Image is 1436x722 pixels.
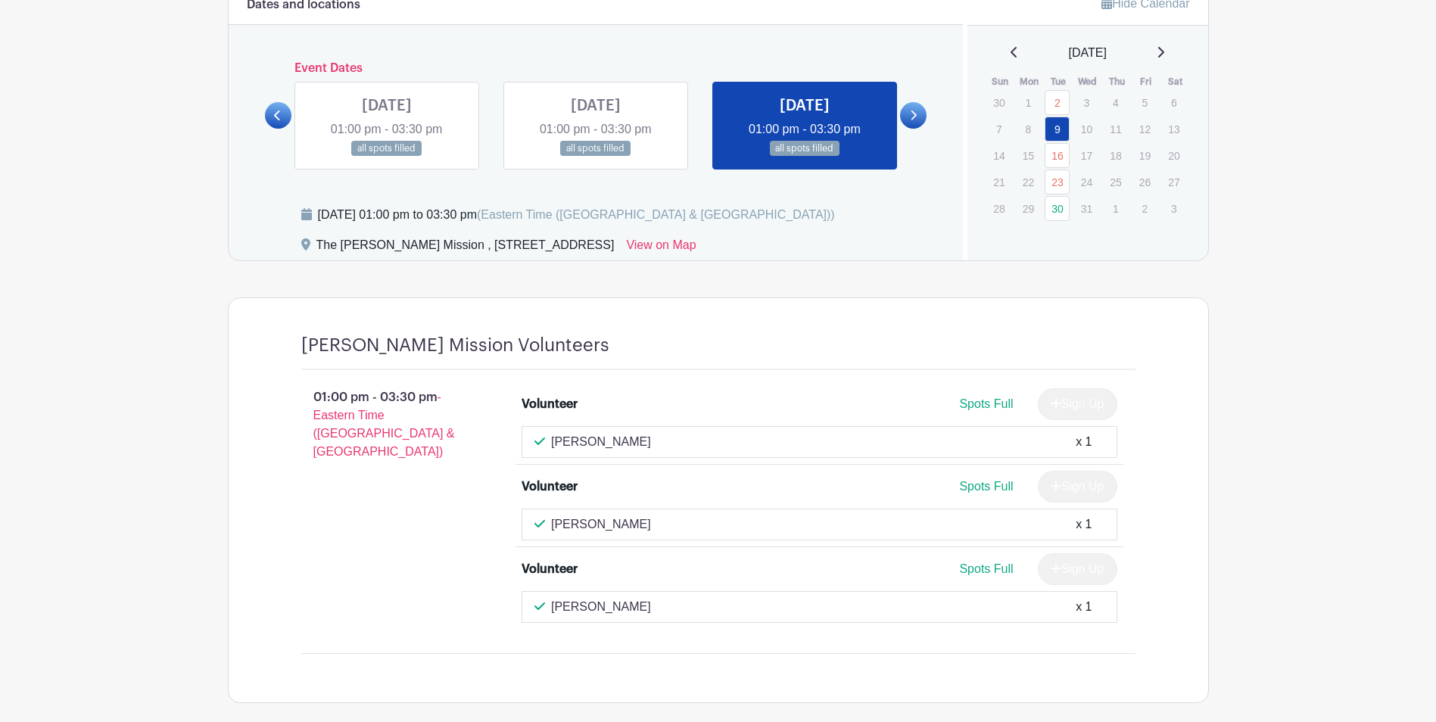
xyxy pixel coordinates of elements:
a: 23 [1045,170,1070,195]
p: 6 [1161,91,1186,114]
p: 17 [1074,144,1099,167]
a: 30 [1045,196,1070,221]
p: 12 [1132,117,1157,141]
p: 5 [1132,91,1157,114]
span: - Eastern Time ([GEOGRAPHIC_DATA] & [GEOGRAPHIC_DATA]) [313,391,455,458]
p: 8 [1016,117,1041,141]
p: 21 [986,170,1011,194]
p: 7 [986,117,1011,141]
div: The [PERSON_NAME] Mission , [STREET_ADDRESS] [316,236,615,260]
span: (Eastern Time ([GEOGRAPHIC_DATA] & [GEOGRAPHIC_DATA])) [477,208,835,221]
th: Mon [1015,74,1045,89]
th: Tue [1044,74,1073,89]
div: Volunteer [522,395,578,413]
a: 9 [1045,117,1070,142]
p: 11 [1103,117,1128,141]
div: x 1 [1076,433,1092,451]
p: 30 [986,91,1011,114]
th: Sat [1160,74,1190,89]
p: 31 [1074,197,1099,220]
p: 1 [1016,91,1041,114]
p: 3 [1074,91,1099,114]
h6: Event Dates [291,61,901,76]
p: 27 [1161,170,1186,194]
div: Volunteer [522,478,578,496]
p: 14 [986,144,1011,167]
span: Spots Full [959,480,1013,493]
th: Thu [1102,74,1132,89]
p: 25 [1103,170,1128,194]
p: [PERSON_NAME] [551,598,651,616]
span: Spots Full [959,397,1013,410]
p: 15 [1016,144,1041,167]
div: [DATE] 01:00 pm to 03:30 pm [318,206,835,224]
p: 26 [1132,170,1157,194]
p: 18 [1103,144,1128,167]
p: 20 [1161,144,1186,167]
p: 1 [1103,197,1128,220]
th: Wed [1073,74,1103,89]
div: x 1 [1076,598,1092,616]
a: 16 [1045,143,1070,168]
p: [PERSON_NAME] [551,515,651,534]
p: 29 [1016,197,1041,220]
p: 3 [1161,197,1186,220]
span: Spots Full [959,562,1013,575]
span: [DATE] [1069,44,1107,62]
p: 2 [1132,197,1157,220]
p: 19 [1132,144,1157,167]
p: 10 [1074,117,1099,141]
p: 28 [986,197,1011,220]
p: 01:00 pm - 03:30 pm [277,382,498,467]
th: Fri [1132,74,1161,89]
th: Sun [986,74,1015,89]
p: 22 [1016,170,1041,194]
a: View on Map [626,236,696,260]
a: 2 [1045,90,1070,115]
p: 24 [1074,170,1099,194]
div: Volunteer [522,560,578,578]
p: 4 [1103,91,1128,114]
div: x 1 [1076,515,1092,534]
p: 13 [1161,117,1186,141]
h4: [PERSON_NAME] Mission Volunteers [301,335,609,356]
p: [PERSON_NAME] [551,433,651,451]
